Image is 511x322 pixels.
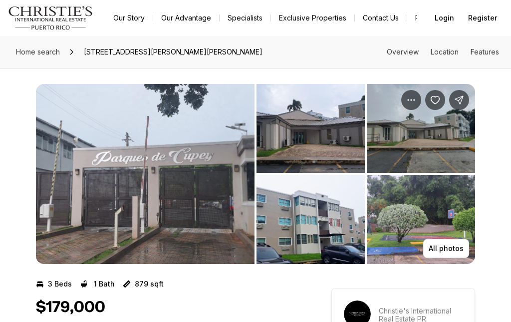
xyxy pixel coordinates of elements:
a: Our Story [105,11,153,25]
a: Home search [12,44,64,60]
button: Save Property: 844 CARR 844 #1022 [425,90,445,110]
img: logo [8,6,93,30]
p: 3 Beds [48,280,72,288]
span: [STREET_ADDRESS][PERSON_NAME][PERSON_NAME] [80,44,266,60]
button: View image gallery [256,84,365,173]
button: Property options [401,90,421,110]
a: Skip to: Location [431,47,459,56]
a: Specialists [220,11,270,25]
li: 2 of 6 [256,84,475,264]
p: All photos [429,244,464,252]
button: View image gallery [36,84,255,264]
li: 1 of 6 [36,84,255,264]
nav: Page section menu [387,48,499,56]
a: Resources [407,11,459,25]
button: Login [429,8,460,28]
a: Skip to: Features [471,47,499,56]
span: Register [468,14,497,22]
p: 1 Bath [94,280,115,288]
button: Contact Us [355,11,407,25]
a: Skip to: Overview [387,47,419,56]
button: Register [462,8,503,28]
div: Listing Photos [36,84,475,264]
button: View image gallery [367,175,475,264]
button: Share Property: 844 CARR 844 #1022 [449,90,469,110]
button: All photos [423,239,469,258]
button: View image gallery [256,175,365,264]
button: View image gallery [367,84,475,173]
a: Our Advantage [153,11,219,25]
span: Login [435,14,454,22]
a: Exclusive Properties [271,11,354,25]
p: 879 sqft [135,280,164,288]
span: Home search [16,47,60,56]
